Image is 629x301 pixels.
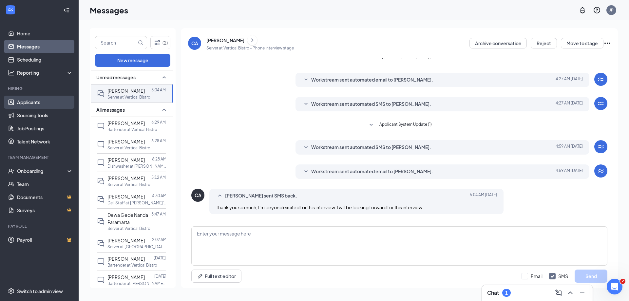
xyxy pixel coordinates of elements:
svg: Analysis [8,69,14,76]
p: Deli Staff at [PERSON_NAME]'s [GEOGRAPHIC_DATA] [107,200,166,206]
a: Home [17,27,73,40]
svg: WorkstreamLogo [7,7,14,13]
svg: SmallChevronDown [302,143,310,151]
svg: Pen [197,273,203,279]
iframe: Intercom live chat [607,279,622,294]
p: Server at Vertical Bistro [107,182,150,187]
a: Messages [17,40,73,53]
span: [PERSON_NAME] [107,194,145,199]
h3: Chat [487,289,499,296]
p: 4:30 AM [152,193,166,198]
svg: ChevronRight [249,36,256,44]
div: Team Management [8,155,72,160]
p: 6:28 AM [152,156,166,162]
p: [DATE] [154,255,166,261]
span: [PERSON_NAME] [107,139,145,144]
span: Thank you so much, I'm beyond excited for this interview. I will be looking forward for this inte... [216,204,423,210]
a: Team [17,178,73,191]
p: Server at Vertical Bistro [107,145,150,151]
svg: Notifications [579,6,586,14]
button: SmallChevronDownApplicant System Update (1) [367,121,432,129]
span: [PERSON_NAME] [107,175,145,181]
svg: DoubleChat [97,90,105,98]
div: Reporting [17,69,73,76]
span: [DATE] 4:27 AM [556,100,583,108]
span: Workstream sent automated SMS to [PERSON_NAME]. [311,100,431,108]
p: 5:04 AM [151,87,166,93]
span: [PERSON_NAME] [107,88,145,94]
p: Server at Vertical Bistro [107,226,150,231]
span: Dewa Gede Nanda Paramarta [107,212,148,225]
svg: ChatInactive [97,141,105,148]
svg: ChatInactive [97,159,105,167]
div: Payroll [8,223,72,229]
svg: SmallChevronUp [216,192,224,200]
input: Search [95,36,137,49]
button: ChevronRight [247,35,257,45]
p: Bartender at Vertical Bistro [107,262,157,268]
div: Onboarding [17,168,67,174]
svg: SmallChevronDown [302,100,310,108]
svg: Collapse [63,7,70,13]
span: Applicant System Update (1) [379,121,432,129]
span: [DATE] 4:59 AM [556,143,583,151]
p: 3:47 AM [151,211,166,217]
div: 1 [505,290,508,296]
a: Talent Network [17,135,73,148]
svg: WorkstreamLogo [597,100,605,107]
svg: ChatInactive [97,276,105,284]
svg: ChatInactive [97,122,105,130]
button: Move to stage [561,38,603,48]
button: Minimize [577,288,587,298]
svg: SmallChevronUp [160,106,168,114]
button: Full text editorPen [191,270,241,283]
p: 5:12 AM [151,175,166,180]
span: All messages [96,106,125,113]
svg: ChatInactive [97,258,105,266]
span: [DATE] 4:59 AM [556,168,583,176]
a: DocumentsCrown [17,191,73,204]
button: Filter (2) [150,36,170,49]
a: Scheduling [17,53,73,66]
span: [DATE] 5:04 AM [470,192,497,200]
svg: WorkstreamLogo [597,143,605,151]
p: [DATE] [154,273,166,279]
svg: Ellipses [603,39,611,47]
svg: QuestionInfo [593,6,601,14]
span: [PERSON_NAME] [107,274,145,280]
p: Bartender at [PERSON_NAME][GEOGRAPHIC_DATA] and Grill [107,281,166,286]
svg: WorkstreamLogo [597,167,605,175]
span: Workstream sent automated email to [PERSON_NAME]. [311,76,433,84]
span: [PERSON_NAME] [107,256,145,262]
p: Server at [GEOGRAPHIC_DATA] 40 Bar and Grill [107,244,166,250]
svg: Filter [153,39,161,47]
span: [PERSON_NAME] [107,120,145,126]
svg: ChevronUp [566,289,574,297]
svg: DoubleChat [97,239,105,247]
svg: WorkstreamLogo [597,75,605,83]
span: [PERSON_NAME] [107,237,145,243]
button: New message [95,54,170,67]
span: [DATE] 4:27 AM [556,76,583,84]
svg: DoubleChat [97,217,105,225]
span: [PERSON_NAME] [107,157,145,163]
svg: ComposeMessage [555,289,562,297]
p: Bartender at Vertical Bistro [107,127,157,132]
h1: Messages [90,5,128,16]
span: [PERSON_NAME] sent SMS back. [225,192,297,200]
div: [PERSON_NAME] [206,37,244,44]
svg: SmallChevronDown [367,121,375,129]
div: CA [191,40,198,47]
a: Sourcing Tools [17,109,73,122]
p: 6:28 AM [151,138,166,143]
button: Send [575,270,607,283]
svg: DoubleChat [97,196,105,203]
p: Server at Vertical Bistro - Phone Interview stage [206,45,294,51]
p: 6:29 AM [151,120,166,125]
div: CA [195,192,201,198]
button: ChevronUp [565,288,576,298]
a: Applicants [17,96,73,109]
span: Workstream sent automated email to [PERSON_NAME]. [311,168,433,176]
svg: SmallChevronDown [302,168,310,176]
svg: Settings [8,288,14,294]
